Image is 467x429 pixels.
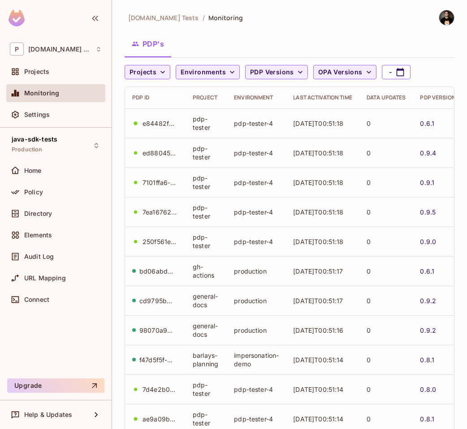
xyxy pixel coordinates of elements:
[245,65,308,79] button: PDP Versions
[139,326,175,335] div: 98070a96-161a-490b-924e-f5d69c89f6fc
[24,296,49,303] span: Connect
[420,267,434,275] a: 0.6.1
[186,256,227,286] td: gh-actions
[24,167,42,174] span: Home
[227,286,286,315] td: production
[143,208,178,216] div: 7ea16762-5754-43b6-ab35-e0ec1d307639
[359,256,413,286] td: 0
[139,356,175,364] div: f47d5f5f-42fe-4443-ad9d-ac53c5fefffe
[12,136,57,143] span: java-sdk-tests
[181,67,226,78] span: Environments
[420,149,436,157] a: 0.9.4
[293,94,352,101] div: Last Activation Time
[318,67,363,78] span: OPA Versions
[125,33,171,55] button: PDP's
[359,286,413,315] td: 0
[420,296,436,305] a: 0.9.2
[420,385,436,394] a: 0.8.0
[227,138,286,167] td: pdp-tester-4
[367,94,406,101] div: Data Updates
[24,275,66,282] span: URL Mapping
[10,43,24,56] span: P
[286,286,359,315] td: [DATE]T00:51:17
[420,415,434,423] a: 0.8.1
[227,374,286,404] td: pdp-tester-4
[250,67,294,78] span: PDP Versions
[227,167,286,197] td: pdp-tester-4
[203,13,205,22] li: /
[24,232,52,239] span: Elements
[420,237,436,246] a: 0.9.0
[359,167,413,197] td: 0
[132,238,139,245] div: animation
[186,227,227,256] td: pdp-tester
[234,94,279,101] div: Environment
[286,227,359,256] td: [DATE]T00:51:18
[143,385,178,394] div: 7d4e2b00-27bd-4472-8e1b-2ab52afe97cc
[359,345,413,374] td: 0
[227,197,286,227] td: pdp-tester-4
[12,146,43,153] span: Production
[420,326,436,335] a: 0.9.2
[186,167,227,197] td: pdp-tester
[143,119,178,128] div: e84482f0-05af-4da1-87d7-1de998ce6b3a
[359,374,413,404] td: 0
[132,386,139,393] div: animation
[286,108,359,138] td: [DATE]T00:51:18
[128,13,199,22] span: the active workspace
[286,138,359,167] td: [DATE]T00:51:18
[143,237,178,246] div: 250f561e-6f35-4432-a99c-424e280eff37
[286,345,359,374] td: [DATE]T00:51:14
[24,111,50,118] span: Settings
[313,65,376,79] button: OPA Versions
[382,65,411,79] button: -
[143,178,178,187] div: 7101ffa6-27b6-4953-80b7-1756d6d5aafd
[186,315,227,345] td: general-docs
[227,256,286,286] td: production
[186,374,227,404] td: pdp-tester
[420,208,436,216] a: 0.9.5
[24,68,49,75] span: Projects
[208,13,243,22] span: Monitoring
[132,416,139,422] div: animation
[130,67,156,78] span: Projects
[193,94,220,101] div: Project
[186,138,227,167] td: pdp-tester
[227,345,286,374] td: impersonation-demo
[132,94,178,101] div: PDP ID
[9,10,25,26] img: SReyMgAAAABJRU5ErkJggg==
[420,94,455,101] div: PDP Version
[227,315,286,345] td: production
[143,415,178,423] div: ae9a09b3-9b69-4914-abbd-0057a30ca0d5
[420,178,434,187] a: 0.9.1
[227,108,286,138] td: pdp-tester-4
[132,209,139,215] div: animation
[286,197,359,227] td: [DATE]T00:51:18
[186,286,227,315] td: general-docs
[186,108,227,138] td: pdp-tester
[286,315,359,345] td: [DATE]T00:51:16
[143,149,178,157] div: ed88045d-b69d-4cbd-98af-decd46dc8024
[132,120,139,127] div: animation
[227,227,286,256] td: pdp-tester-4
[286,167,359,197] td: [DATE]T00:51:18
[439,10,454,25] img: Eli Moshkovich
[359,138,413,167] td: 0
[125,65,170,79] button: Projects
[139,296,175,305] div: cd9795b9-228e-4ce0-8469-820f16fb23f7
[359,108,413,138] td: 0
[132,179,139,186] div: animation
[359,315,413,345] td: 0
[359,227,413,256] td: 0
[132,150,139,156] div: animation
[186,197,227,227] td: pdp-tester
[24,189,43,196] span: Policy
[286,256,359,286] td: [DATE]T00:51:17
[24,90,60,97] span: Monitoring
[359,197,413,227] td: 0
[24,411,72,418] span: Help & Updates
[286,374,359,404] td: [DATE]T00:51:14
[7,378,104,393] button: Upgrade
[420,356,434,364] a: 0.8.1
[139,267,175,275] div: bd06abd8-3174-44f9-9be6-9c97724f40b9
